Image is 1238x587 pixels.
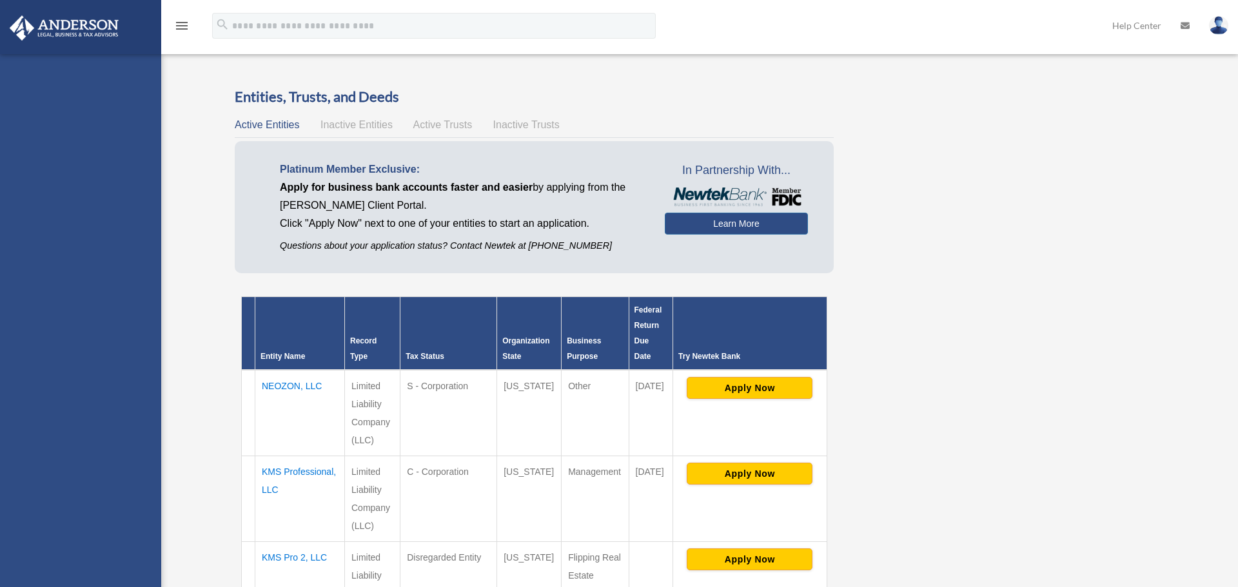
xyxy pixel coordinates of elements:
td: [DATE] [629,456,673,542]
p: Click "Apply Now" next to one of your entities to start an application. [280,215,645,233]
img: User Pic [1209,16,1228,35]
td: Limited Liability Company (LLC) [345,370,400,456]
td: Other [562,370,629,456]
img: Anderson Advisors Platinum Portal [6,15,123,41]
a: menu [174,23,190,34]
a: Learn More [665,213,807,235]
th: Federal Return Due Date [629,297,673,370]
th: Record Type [345,297,400,370]
th: Organization State [497,297,562,370]
td: [US_STATE] [497,370,562,456]
p: by applying from the [PERSON_NAME] Client Portal. [280,178,645,215]
span: Active Entities [235,119,299,130]
button: Apply Now [687,377,812,399]
td: Management [562,456,629,542]
td: C - Corporation [400,456,497,542]
span: Inactive Trusts [493,119,560,130]
p: Platinum Member Exclusive: [280,160,645,178]
i: menu [174,18,190,34]
th: Tax Status [400,297,497,370]
th: Entity Name [255,297,345,370]
div: Try Newtek Bank [678,349,821,364]
span: Inactive Entities [320,119,393,130]
span: Apply for business bank accounts faster and easier [280,182,533,193]
span: Active Trusts [413,119,473,130]
td: KMS Professional, LLC [255,456,345,542]
td: [DATE] [629,370,673,456]
button: Apply Now [687,548,812,570]
td: Limited Liability Company (LLC) [345,456,400,542]
button: Apply Now [687,463,812,485]
td: NEOZON, LLC [255,370,345,456]
th: Business Purpose [562,297,629,370]
i: search [215,17,230,32]
td: [US_STATE] [497,456,562,542]
p: Questions about your application status? Contact Newtek at [PHONE_NUMBER] [280,238,645,254]
h3: Entities, Trusts, and Deeds [235,87,834,107]
td: S - Corporation [400,370,497,456]
img: NewtekBankLogoSM.png [671,188,801,207]
span: In Partnership With... [665,160,807,181]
